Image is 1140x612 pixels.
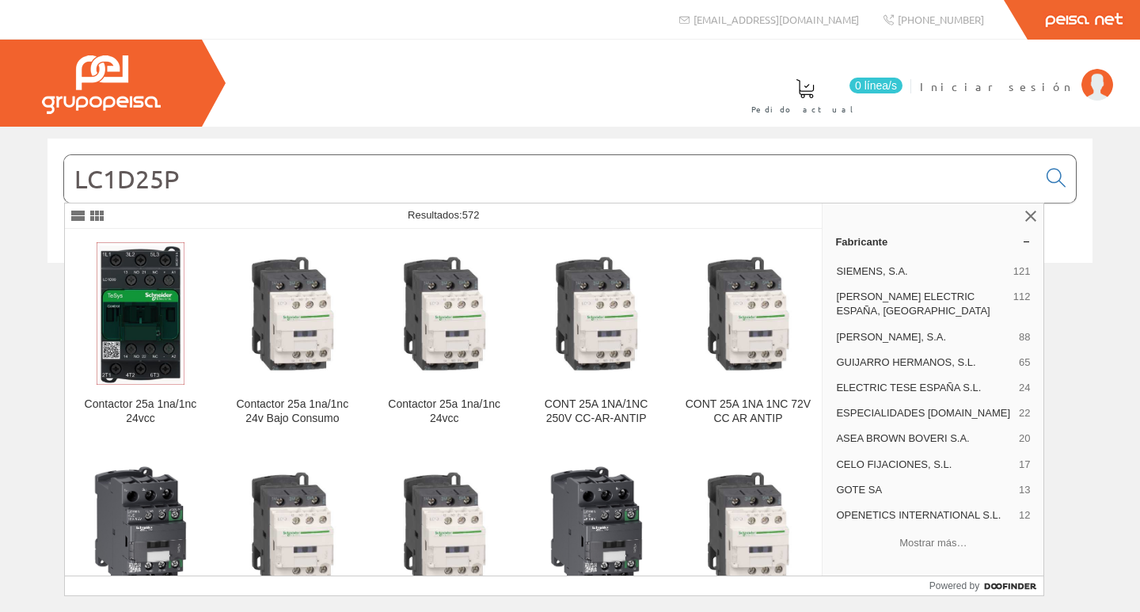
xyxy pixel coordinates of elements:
[823,229,1043,254] a: Fabricante
[829,530,1037,556] button: Mostrar más…
[217,230,368,444] a: Contactor 25a 1na/1nc 24v Bajo Consumo Contactor 25a 1na/1nc 24v Bajo Consumo
[65,230,216,444] a: Contactor 25a 1na/1nc 24vcc Contactor 25a 1na/1nc 24vcc
[849,78,902,93] span: 0 línea/s
[42,55,161,114] img: Grupo Peisa
[408,209,479,221] span: Resultados:
[1019,330,1030,344] span: 88
[836,355,1013,370] span: GUIJARRO HERMANOS, S.L.
[462,209,480,221] span: 572
[97,242,184,385] img: Contactor 25a 1na/1nc 24vcc
[534,397,659,426] div: CONT 25A 1NA/1NC 250V CC-AR-ANTIP
[836,458,1013,472] span: CELO FIJACIONES, S.L.
[836,483,1013,497] span: GOTE SA
[751,101,859,117] span: Pedido actual
[920,78,1073,94] span: Iniciar sesión
[1013,264,1031,279] span: 121
[686,466,811,592] img: CONT 25A 1NA/1NC 48V CC-AR-ANTIP
[836,406,1013,420] span: ESPECIALIDADES [DOMAIN_NAME]
[1019,406,1030,420] span: 22
[673,230,824,444] a: CONT 25A 1NA 1NC 72V CC AR ANTIP CONT 25A 1NA 1NC 72V CC AR ANTIP
[836,431,1013,446] span: ASEA BROWN BOVERI S.A.
[382,466,507,592] img: CONT 25A 1NA/1NC 110V BC-AR-ANTIP
[693,13,859,26] span: [EMAIL_ADDRESS][DOMAIN_NAME]
[1019,508,1030,523] span: 12
[382,397,507,426] div: Contactor 25a 1na/1nc 24vcc
[1019,381,1030,395] span: 24
[929,576,1044,595] a: Powered by
[78,397,203,426] div: Contactor 25a 1na/1nc 24vcc
[369,230,520,444] a: Contactor 25a 1na/1nc 24vcc Contactor 25a 1na/1nc 24vcc
[836,290,1006,318] span: [PERSON_NAME] ELECTRIC ESPAÑA, [GEOGRAPHIC_DATA]
[382,251,507,377] img: Contactor 25a 1na/1nc 24vcc
[1019,355,1030,370] span: 65
[836,330,1013,344] span: [PERSON_NAME], S.A.
[230,466,355,592] img: CONT 25A 1NA 1NC 12V CC AR ANTIP
[1019,431,1030,446] span: 20
[686,251,811,377] img: CONT 25A 1NA 1NC 72V CC AR ANTIP
[1013,290,1031,318] span: 112
[929,579,979,593] span: Powered by
[920,66,1113,81] a: Iniciar sesión
[64,155,1037,203] input: Buscar...
[78,466,203,592] img: Contactor 3P AC3 <= 440V 25A 100-250V AC
[898,13,984,26] span: [PHONE_NUMBER]
[230,251,355,377] img: Contactor 25a 1na/1nc 24v Bajo Consumo
[836,264,1006,279] span: SIEMENS, S.A.
[230,397,355,426] div: Contactor 25a 1na/1nc 24v Bajo Consumo
[534,466,659,592] img: Contactor 3P AC3 <= 440V 25A 48-130V ACD
[1019,458,1030,472] span: 17
[836,381,1013,395] span: ELECTRIC TESE ESPAÑA S.L.
[686,397,811,426] div: CONT 25A 1NA 1NC 72V CC AR ANTIP
[836,508,1013,523] span: OPENETICS INTERNATIONAL S.L.
[521,230,672,444] a: CONT 25A 1NA/1NC 250V CC-AR-ANTIP CONT 25A 1NA/1NC 250V CC-AR-ANTIP
[47,283,1092,296] div: © Grupo Peisa
[534,251,659,377] img: CONT 25A 1NA/1NC 250V CC-AR-ANTIP
[1019,483,1030,497] span: 13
